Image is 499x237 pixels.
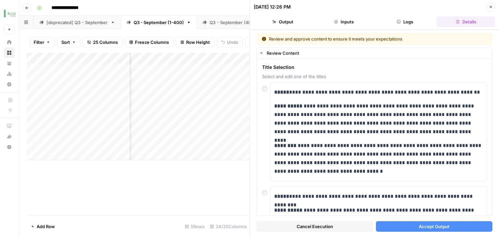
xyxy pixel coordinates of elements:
span: Undo [227,39,238,45]
button: Cancel Execution [256,221,373,232]
img: Buildium Logo [4,8,16,19]
button: Accept Output [376,221,493,232]
a: [deprecated] Q3 - September [34,16,121,29]
a: Settings [4,79,15,90]
div: [deprecated] Q3 - September [47,19,108,26]
div: [DATE] 12:26 PM [254,4,291,10]
span: Select and edit one of the titles [262,73,487,80]
button: Filter [29,37,54,47]
button: 25 Columns [83,37,122,47]
button: Sort [57,37,80,47]
button: Row Height [176,37,214,47]
a: Usage [4,69,15,79]
span: Freeze Columns [135,39,169,45]
span: Sort [61,39,70,45]
button: Output [254,16,312,27]
span: 25 Columns [93,39,118,45]
button: Workspace: Buildium [4,5,15,22]
div: 5 Rows [182,221,207,232]
button: What's new? [4,131,15,142]
div: Q3 - September (1-400) [134,19,184,26]
button: Add Row [27,221,59,232]
a: Home [4,37,15,47]
span: Row Height [186,39,210,45]
button: Help + Support [4,142,15,152]
button: Freeze Columns [125,37,173,47]
span: Cancel Execution [297,223,333,230]
div: What's new? [4,132,14,141]
a: Your Data [4,58,15,69]
a: AirOps Academy [4,121,15,131]
button: Review Content [257,48,492,58]
button: Logs [376,16,434,27]
span: Title Selection [262,64,487,71]
span: Filter [34,39,44,45]
div: Q3 - September (400+) [210,19,259,26]
button: Inputs [315,16,373,27]
div: 24/25 Columns [207,221,249,232]
a: Browse [4,47,15,58]
span: Accept Output [419,223,449,230]
span: Add Row [37,223,55,230]
a: Q3 - September (400+) [197,16,272,29]
button: Undo [217,37,243,47]
div: Review Content [267,50,488,56]
div: Review and approve content to ensure it meets your expectations [262,36,445,42]
a: Q3 - September (1-400) [121,16,197,29]
button: Details [437,16,495,27]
